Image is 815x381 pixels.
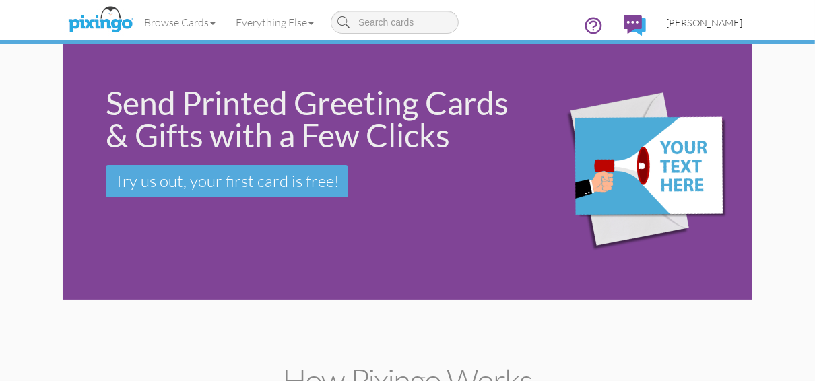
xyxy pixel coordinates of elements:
a: Try us out, your first card is free! [106,165,348,197]
a: Browse Cards [134,5,226,39]
span: [PERSON_NAME] [666,17,742,28]
span: Try us out, your first card is free! [115,171,339,191]
div: Send Printed Greeting Cards & Gifts with a Few Clicks [106,87,512,151]
img: comments.svg [624,15,646,36]
img: eb544e90-0942-4412-bfe0-c610d3f4da7c.png [531,74,748,270]
a: Everything Else [226,5,324,39]
img: pixingo logo [65,3,136,37]
input: Search cards [331,11,459,34]
a: [PERSON_NAME] [656,5,752,40]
